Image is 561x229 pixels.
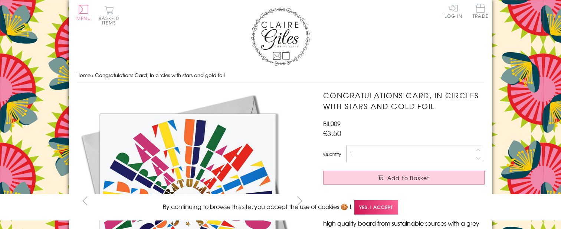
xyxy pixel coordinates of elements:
a: Trade [473,4,488,20]
button: Menu [76,5,91,20]
span: Menu [76,15,91,21]
span: › [92,72,93,79]
h1: Congratulations Card, In circles with stars and gold foil [323,90,485,112]
button: next [292,192,308,209]
img: Claire Giles Greetings Cards [251,7,310,66]
span: Trade [473,4,488,18]
span: Add to Basket [387,174,430,182]
button: prev [76,192,93,209]
span: £3.50 [323,128,341,138]
a: Log In [444,4,462,18]
span: BIL009 [323,119,341,128]
a: Home [76,72,91,79]
nav: breadcrumbs [76,68,485,83]
button: Add to Basket [323,171,485,185]
button: Basket0 items [99,6,119,25]
span: Congratulations Card, In circles with stars and gold foil [95,72,225,79]
label: Quantity [323,151,341,157]
span: 0 items [102,15,119,26]
span: Yes, I accept [354,200,398,215]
